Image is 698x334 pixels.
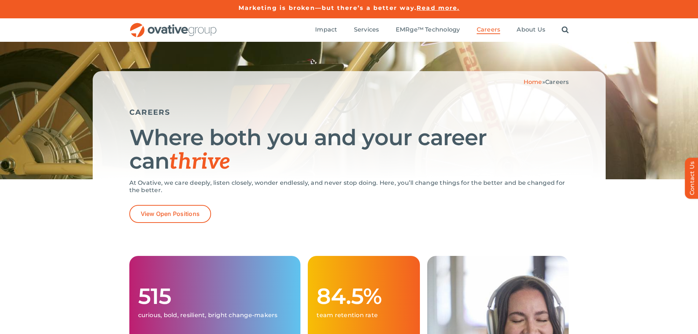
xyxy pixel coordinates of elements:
span: Services [354,26,379,33]
a: View Open Positions [129,205,211,223]
span: Careers [545,78,569,85]
a: Home [524,78,542,85]
h1: 84.5% [317,285,411,308]
p: At Ovative, we care deeply, listen closely, wonder endlessly, and never stop doing. Here, you’ll ... [129,179,569,194]
a: Impact [315,26,337,34]
span: About Us [517,26,545,33]
span: Impact [315,26,337,33]
span: View Open Positions [141,210,200,217]
span: » [524,78,569,85]
a: OG_Full_horizontal_RGB [129,22,217,29]
a: Read more. [417,4,459,11]
a: Careers [477,26,501,34]
p: team retention rate [317,312,411,319]
h1: Where both you and your career can [129,126,569,174]
a: Services [354,26,379,34]
span: thrive [169,149,230,175]
h5: CAREERS [129,108,569,117]
h1: 515 [138,285,292,308]
nav: Menu [315,18,569,42]
span: Careers [477,26,501,33]
span: EMRge™ Technology [396,26,460,33]
a: About Us [517,26,545,34]
a: EMRge™ Technology [396,26,460,34]
p: curious, bold, resilient, bright change-makers [138,312,292,319]
a: Search [562,26,569,34]
a: Marketing is broken—but there’s a better way. [239,4,417,11]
